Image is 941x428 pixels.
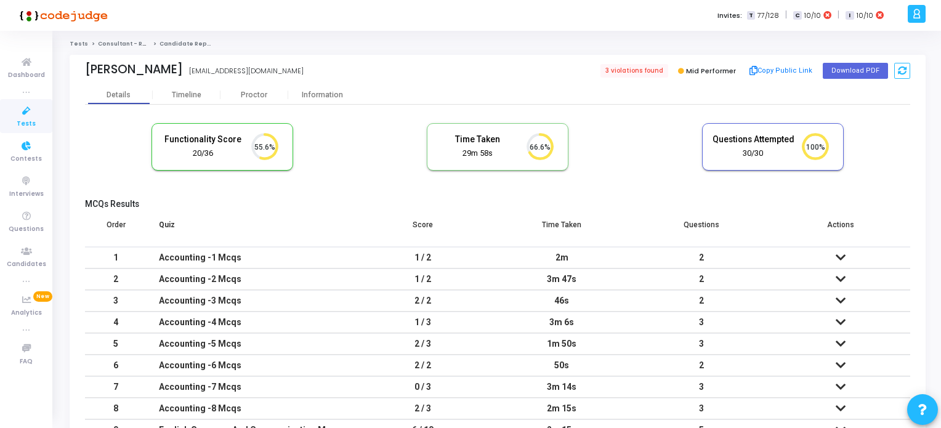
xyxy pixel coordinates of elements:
th: Questions [632,212,771,247]
nav: breadcrumb [70,40,926,48]
span: Tests [17,119,36,129]
div: Accounting -1 Mcqs [159,248,341,268]
span: Candidate Report [160,40,216,47]
div: Accounting -3 Mcqs [159,291,341,311]
span: New [33,291,52,302]
th: Actions [771,212,910,247]
button: Download PDF [823,63,888,79]
div: Accounting -4 Mcqs [159,312,341,333]
div: Proctor [220,91,288,100]
span: 77/128 [757,10,779,21]
span: Contests [10,154,42,164]
div: Accounting -6 Mcqs [159,355,341,376]
td: 3 [632,312,771,333]
span: Interviews [9,189,44,200]
div: Accounting -7 Mcqs [159,377,341,397]
span: I [846,11,854,20]
td: 3 [85,290,147,312]
td: 3 [632,398,771,419]
div: 50s [504,355,619,376]
div: 46s [504,291,619,311]
h5: Questions Attempted [712,134,794,145]
td: 0 / 3 [353,376,492,398]
h5: Functionality Score [161,134,244,145]
td: 2 [632,290,771,312]
button: Copy Public Link [746,62,817,80]
td: 6 [85,355,147,376]
div: 3m 6s [504,312,619,333]
div: 2m [504,248,619,268]
div: Details [107,91,131,100]
span: | [838,9,839,22]
div: 3m 47s [504,269,619,289]
div: 3m 14s [504,377,619,397]
a: Consultant - Reporting [98,40,170,47]
div: 2m 15s [504,398,619,419]
td: 5 [85,333,147,355]
td: 1 [85,247,147,269]
div: 1m 50s [504,334,619,354]
span: 10/10 [804,10,821,21]
span: Analytics [11,308,42,318]
div: 29m 58s [437,148,519,159]
div: Information [288,91,356,100]
td: 2 [632,269,771,290]
span: T [747,11,755,20]
td: 2 / 2 [353,355,492,376]
div: Accounting -2 Mcqs [159,269,341,289]
img: logo [15,3,108,28]
span: 3 violations found [600,64,668,78]
span: C [793,11,801,20]
td: 7 [85,376,147,398]
td: 1 / 3 [353,312,492,333]
span: Mid Performer [686,66,736,76]
td: 2 / 2 [353,290,492,312]
td: 1 / 2 [353,247,492,269]
div: Timeline [172,91,201,100]
h5: Time Taken [437,134,519,145]
td: 2 [632,247,771,269]
th: Time Taken [492,212,631,247]
span: Questions [9,224,44,235]
th: Score [353,212,492,247]
td: 4 [85,312,147,333]
div: Accounting -5 Mcqs [159,334,341,354]
td: 2 / 3 [353,333,492,355]
td: 2 [85,269,147,290]
div: [EMAIL_ADDRESS][DOMAIN_NAME] [189,66,304,76]
th: Quiz [147,212,353,247]
a: Tests [70,40,88,47]
h5: MCQs Results [85,199,910,209]
td: 1 / 2 [353,269,492,290]
div: [PERSON_NAME] [85,62,183,76]
label: Invites: [717,10,742,21]
span: 10/10 [857,10,873,21]
span: FAQ [20,357,33,367]
th: Order [85,212,147,247]
div: Accounting -8 Mcqs [159,398,341,419]
td: 8 [85,398,147,419]
td: 3 [632,333,771,355]
div: 30/30 [712,148,794,159]
td: 2 / 3 [353,398,492,419]
span: | [785,9,787,22]
td: 2 [632,355,771,376]
div: 20/36 [161,148,244,159]
span: Dashboard [8,70,45,81]
span: Candidates [7,259,46,270]
td: 3 [632,376,771,398]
